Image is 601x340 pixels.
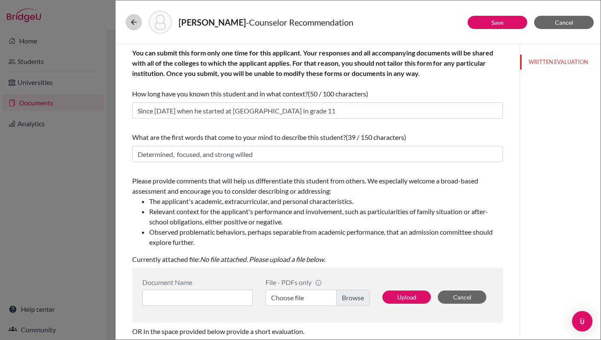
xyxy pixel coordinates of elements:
[346,133,406,141] span: (39 / 150 characters)
[132,172,503,268] div: Currently attached file:
[149,227,503,247] li: Observed problematic behaviors, perhaps separable from academic performance, that an admission co...
[142,278,253,286] div: Document Name
[132,49,493,98] span: How long have you known this student and in what context?
[132,177,503,247] span: Please provide comments that will help us differentiate this student from others. We especially w...
[132,133,346,141] span: What are the first words that come to your mind to describe this student?
[132,49,493,77] b: You can submit this form only one time for this applicant. Your responses and all accompanying do...
[266,278,370,286] div: File - PDFs only
[179,17,246,27] strong: [PERSON_NAME]
[438,291,486,304] button: Cancel
[132,327,304,335] span: OR In the space provided below provide a short evaluation.
[149,196,503,206] li: The applicant's academic, extracurricular, and personal characteristics.
[266,290,370,306] label: Choose file
[520,55,601,70] button: WRITTEN EVALUATION
[246,17,353,27] span: - Counselor Recommendation
[382,291,431,304] button: Upload
[315,279,322,286] span: info
[308,90,368,98] span: (50 / 100 characters)
[200,255,325,263] i: No file attached. Please upload a file below.
[572,311,592,331] div: Open Intercom Messenger
[149,206,503,227] li: Relevant context for the applicant's performance and involvement, such as particularities of fami...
